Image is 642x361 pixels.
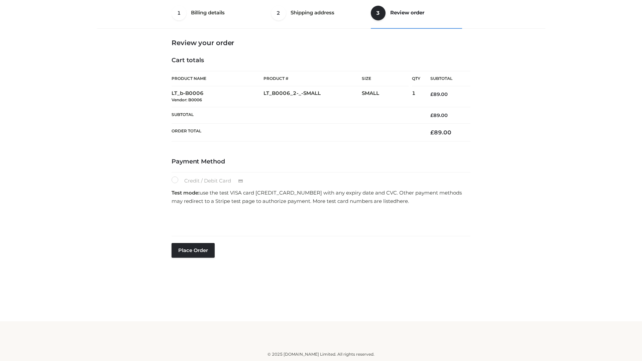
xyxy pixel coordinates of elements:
small: Vendor: B0006 [172,97,202,102]
div: © 2025 [DOMAIN_NAME] Limited. All rights reserved. [99,351,543,358]
h3: Review your order [172,39,470,47]
th: Order Total [172,124,420,141]
h4: Payment Method [172,158,470,165]
bdi: 89.00 [430,129,451,136]
p: use the test VISA card [CREDIT_CARD_NUMBER] with any expiry date and CVC. Other payment methods m... [172,189,470,206]
button: Place order [172,243,215,258]
label: Credit / Debit Card [172,176,250,185]
td: LT_b-B0006 [172,86,263,107]
a: here [397,198,408,204]
th: Subtotal [172,107,420,123]
span: £ [430,129,434,136]
th: Subtotal [420,71,470,86]
span: £ [430,112,433,118]
span: £ [430,91,433,97]
h4: Cart totals [172,57,470,64]
td: LT_B0006_2-_-SMALL [263,86,362,107]
th: Size [362,71,409,86]
img: Credit / Debit Card [234,177,247,185]
td: 1 [412,86,420,107]
th: Qty [412,71,420,86]
th: Product # [263,71,362,86]
bdi: 89.00 [430,91,448,97]
th: Product Name [172,71,263,86]
bdi: 89.00 [430,112,448,118]
strong: Test mode: [172,190,200,196]
iframe: Secure payment input frame [170,208,469,232]
td: SMALL [362,86,412,107]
